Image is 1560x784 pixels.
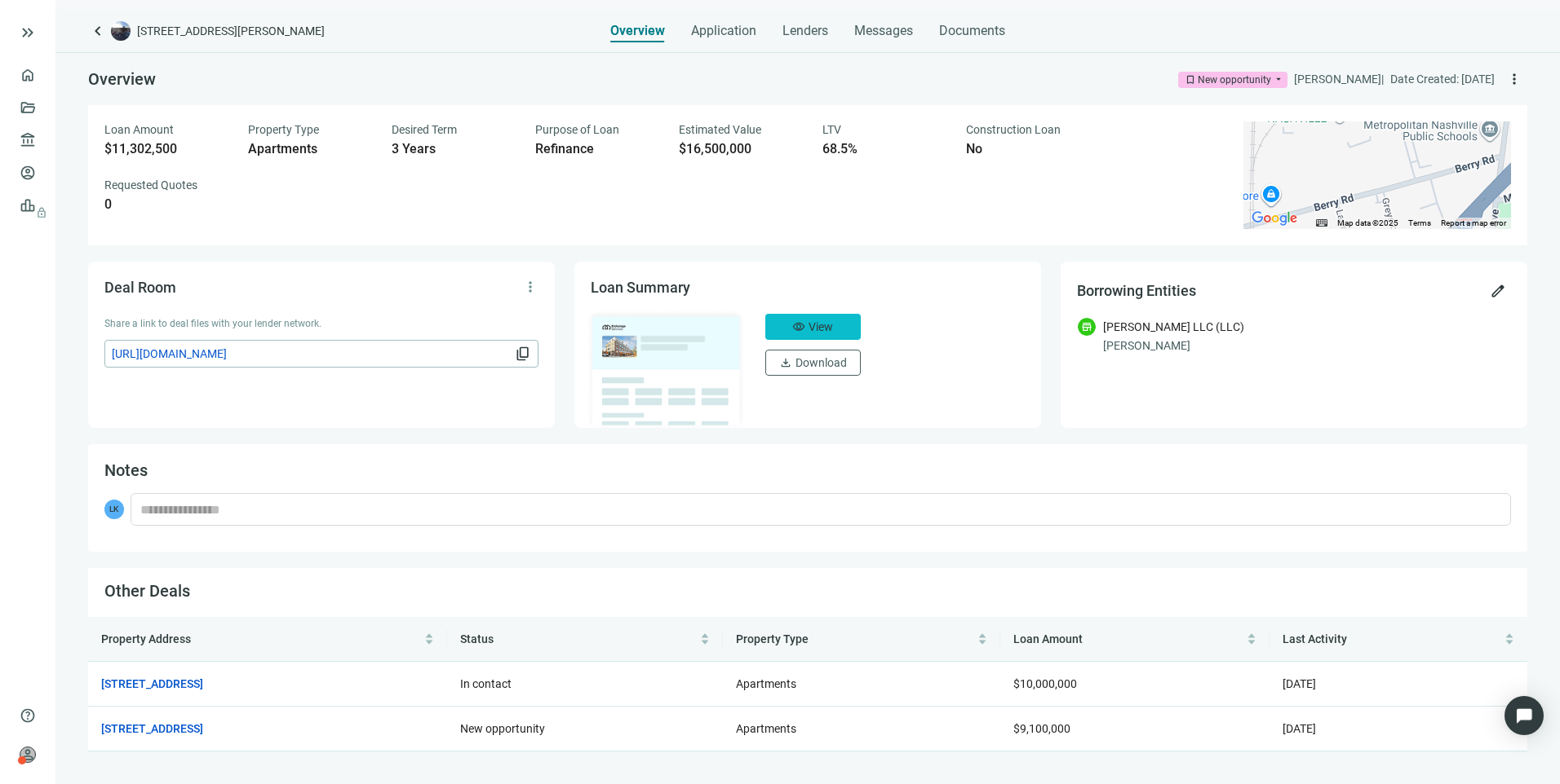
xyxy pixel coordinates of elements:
[1185,74,1196,86] span: bookmark
[447,662,723,707] td: In contact
[679,141,803,157] div: $16,500,000
[1283,677,1316,690] span: [DATE]
[736,677,796,690] span: Apartments
[822,141,946,157] div: 68.5%
[104,279,176,296] span: Deal Room
[88,21,108,41] a: keyboard_arrow_left
[1294,70,1384,88] div: [PERSON_NAME] |
[1283,632,1347,645] span: Last Activity
[796,356,847,369] span: Download
[765,314,861,340] button: visibilityView
[535,123,619,136] span: Purpose of Loan
[591,279,690,296] span: Loan Summary
[854,23,913,38] span: Messages
[792,320,805,333] span: visibility
[966,141,1090,157] div: No
[939,23,1005,39] span: Documents
[1485,278,1511,304] button: edit
[1505,696,1544,735] div: Open Intercom Messenger
[20,707,36,724] span: help
[101,632,191,645] span: Property Address
[1283,722,1316,735] span: [DATE]
[112,345,512,363] span: [URL][DOMAIN_NAME]
[517,274,543,300] button: more_vert
[111,21,131,41] img: deal-logo
[137,23,325,39] span: [STREET_ADDRESS][PERSON_NAME]
[1013,677,1077,690] span: $10,000,000
[104,318,321,329] span: Share a link to deal files with your lender network.
[104,460,148,480] span: Notes
[104,123,174,136] span: Loan Amount
[1248,208,1301,229] img: Google
[765,350,861,376] button: downloadDownload
[20,747,36,763] span: person
[809,320,833,333] span: View
[392,141,516,157] div: 3 Years
[104,500,124,519] span: LK
[1198,72,1271,88] div: New opportunity
[1506,71,1522,87] span: more_vert
[522,279,538,295] span: more_vert
[460,632,494,645] span: Status
[1316,218,1327,229] button: Keyboard shortcuts
[447,707,723,751] td: New opportunity
[966,123,1061,136] span: Construction Loan
[104,141,228,157] div: $11,302,500
[610,23,665,39] span: Overview
[248,123,319,136] span: Property Type
[1248,208,1301,229] a: Open this area in Google Maps (opens a new window)
[515,346,531,362] span: content_copy
[1390,70,1495,88] div: Date Created: [DATE]
[1013,722,1070,735] span: $9,100,000
[736,632,809,645] span: Property Type
[104,178,197,192] span: Requested Quotes
[1490,283,1506,299] span: edit
[101,720,203,738] a: [STREET_ADDRESS]
[1077,282,1196,299] span: Borrowing Entities
[18,23,38,42] button: keyboard_double_arrow_right
[822,123,841,136] span: LTV
[779,356,792,369] span: download
[392,123,457,136] span: Desired Term
[1441,218,1506,227] a: Report a map error
[104,196,228,213] div: 0
[736,722,796,735] span: Apartments
[782,23,828,39] span: Lenders
[586,309,746,429] img: dealOverviewImg
[104,581,190,601] span: Other Deals
[248,141,372,157] div: Apartments
[691,23,756,39] span: Application
[101,675,203,693] a: [STREET_ADDRESS]
[1103,337,1511,355] div: [PERSON_NAME]
[535,141,659,157] div: Refinance
[1103,318,1244,336] div: [PERSON_NAME] LLC (LLC)
[1408,218,1431,227] a: Terms (opens in new tab)
[88,69,156,89] span: Overview
[1013,632,1083,645] span: Loan Amount
[679,123,761,136] span: Estimated Value
[1501,66,1527,92] button: more_vert
[1337,218,1398,227] span: Map data ©2025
